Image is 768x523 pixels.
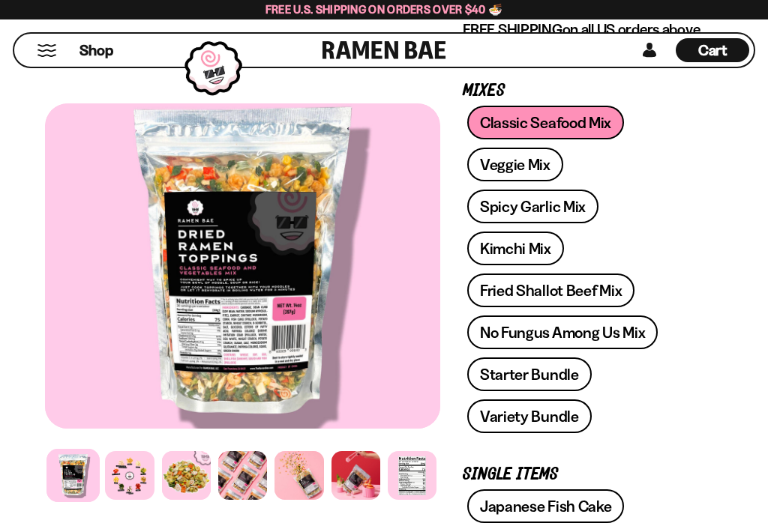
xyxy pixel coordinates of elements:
[467,489,625,523] a: Japanese Fish Cake
[79,38,113,62] a: Shop
[467,273,634,307] a: Fried Shallot Beef Mix
[467,357,592,391] a: Starter Bundle
[467,148,563,181] a: Veggie Mix
[698,41,727,59] span: Cart
[463,84,700,98] p: Mixes
[676,34,749,67] div: Cart
[467,232,564,265] a: Kimchi Mix
[467,190,598,223] a: Spicy Garlic Mix
[463,468,700,482] p: Single Items
[79,40,113,61] span: Shop
[467,315,658,349] a: No Fungus Among Us Mix
[37,44,57,57] button: Mobile Menu Trigger
[467,399,592,433] a: Variety Bundle
[265,2,503,16] span: Free U.S. Shipping on Orders over $40 🍜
